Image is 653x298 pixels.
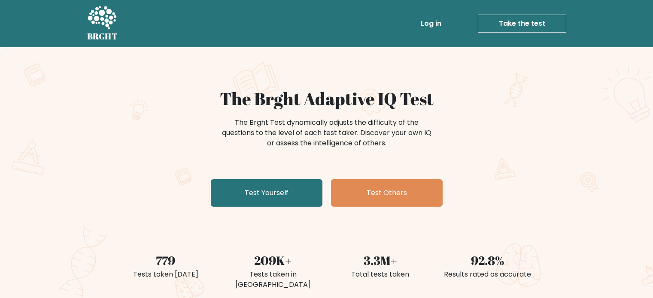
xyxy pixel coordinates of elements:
div: 209K+ [225,251,322,269]
a: Test Yourself [211,179,322,207]
div: 779 [117,251,214,269]
div: Total tests taken [332,269,429,280]
h5: BRGHT [87,31,118,42]
div: Tests taken in [GEOGRAPHIC_DATA] [225,269,322,290]
div: 3.3M+ [332,251,429,269]
div: The Brght Test dynamically adjusts the difficulty of the questions to the level of each test take... [219,117,434,148]
a: BRGHT [87,3,118,44]
div: 92.8% [439,251,536,269]
h1: The Brght Adaptive IQ Test [117,88,536,109]
div: Tests taken [DATE] [117,269,214,280]
a: Test Others [331,179,443,207]
a: Take the test [478,15,566,33]
a: Log in [417,15,445,32]
div: Results rated as accurate [439,269,536,280]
